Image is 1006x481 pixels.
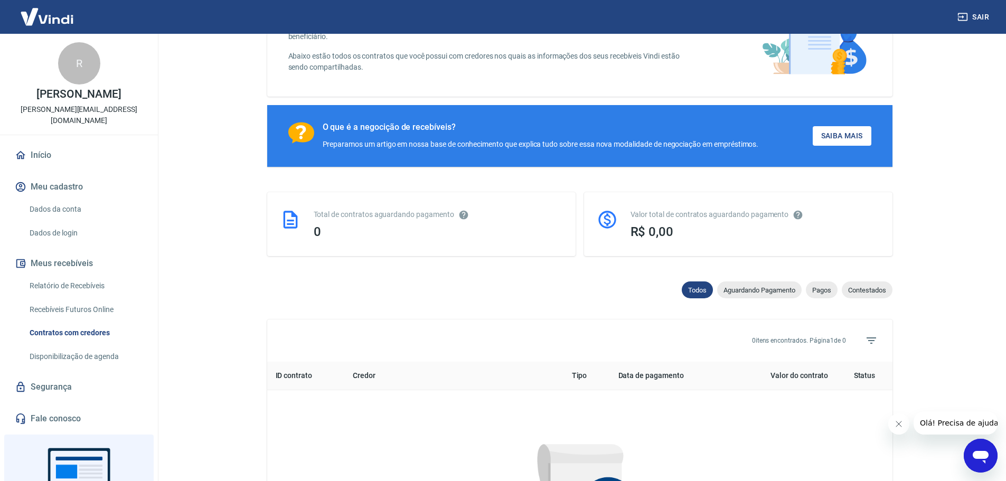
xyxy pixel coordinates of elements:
[314,209,563,220] div: Total de contratos aguardando pagamento
[806,286,838,294] span: Pagos
[25,346,145,367] a: Disponibilização de agenda
[717,286,802,294] span: Aguardando Pagamento
[25,322,145,344] a: Contratos com credores
[631,209,880,220] div: Valor total de contratos aguardando pagamento
[806,281,838,298] div: Pagos
[13,144,145,167] a: Início
[13,175,145,199] button: Meu cadastro
[836,362,892,390] th: Status
[323,122,759,133] div: O que é a negocição de recebíveis?
[13,252,145,275] button: Meus recebíveis
[717,281,802,298] div: Aguardando Pagamento
[323,139,759,150] div: Preparamos um artigo em nossa base de conhecimento que explica tudo sobre essa nova modalidade de...
[813,126,871,146] a: Saiba Mais
[914,411,998,435] iframe: Mensagem da empresa
[13,375,145,399] a: Segurança
[25,299,145,320] a: Recebíveis Futuros Online
[288,122,314,144] img: Ícone com um ponto de interrogação.
[729,362,836,390] th: Valor do contrato
[344,362,563,390] th: Credor
[267,362,345,390] th: ID contrato
[13,1,81,33] img: Vindi
[25,199,145,220] a: Dados da conta
[563,362,610,390] th: Tipo
[842,286,892,294] span: Contestados
[458,210,469,220] svg: Esses contratos não se referem à Vindi, mas sim a outras instituições.
[793,210,803,220] svg: O valor comprometido não se refere a pagamentos pendentes na Vindi e sim como garantia a outras i...
[964,439,998,473] iframe: Botão para abrir a janela de mensagens
[36,89,121,100] p: [PERSON_NAME]
[288,51,697,73] p: Abaixo estão todos os contratos que você possui com credores nos quais as informações dos seus re...
[859,328,884,353] span: Filtros
[25,222,145,244] a: Dados de login
[314,224,563,239] div: 0
[682,286,713,294] span: Todos
[888,413,909,435] iframe: Fechar mensagem
[752,336,846,345] p: 0 itens encontrados. Página 1 de 0
[631,224,674,239] span: R$ 0,00
[842,281,892,298] div: Contestados
[58,42,100,84] div: R
[610,362,729,390] th: Data de pagamento
[25,275,145,297] a: Relatório de Recebíveis
[8,104,149,126] p: [PERSON_NAME][EMAIL_ADDRESS][DOMAIN_NAME]
[955,7,993,27] button: Sair
[13,407,145,430] a: Fale conosco
[6,7,89,16] span: Olá! Precisa de ajuda?
[682,281,713,298] div: Todos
